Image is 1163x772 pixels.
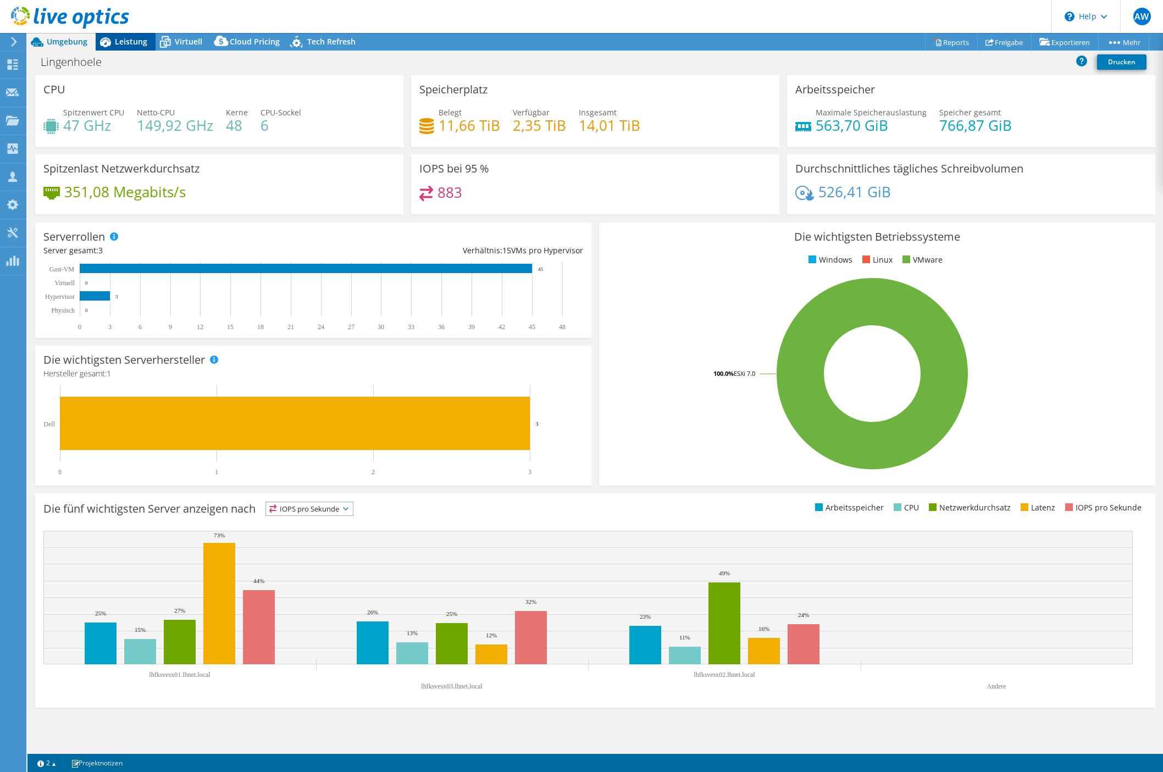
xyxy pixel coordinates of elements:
a: 2 [30,756,64,770]
text: Physisch [51,307,75,314]
span: Belegt [439,107,462,118]
text: 49% [719,570,730,576]
text: 25% [446,610,457,617]
a: Freigabe [977,34,1032,51]
a: Exportieren [1031,34,1099,51]
text: lhfksvesx01.lhnet.local [149,671,211,679]
span: Speicher gesamt [939,107,1001,118]
tspan: 100.0% [713,369,734,377]
li: Latenz [1018,502,1055,514]
text: lhfksvesx02.lhnet.local [694,671,755,679]
text: Gast-VM [49,265,75,273]
text: 0 [85,280,88,286]
text: 30 [378,323,384,331]
text: 39 [468,323,475,331]
text: 24 [318,323,324,331]
h3: Arbeitsspeicher [795,84,875,96]
li: Linux [860,254,893,266]
h3: Die wichtigsten Serverhersteller [43,354,205,366]
span: 15 [502,245,511,256]
text: 25% [95,610,106,617]
li: Arbeitsspeicher [812,502,884,514]
li: Windows [806,254,852,266]
a: Reports [925,34,978,51]
text: 16% [758,625,769,632]
text: 3 [115,294,118,299]
h4: 47 GHz [63,119,124,131]
text: 0 [58,468,62,476]
span: Tech Refresh [307,36,356,47]
text: 45 [538,266,544,272]
text: 42 [499,323,505,331]
text: 15% [135,626,146,633]
span: Cloud Pricing [230,36,280,47]
span: Insgesamt [579,107,617,118]
svg: \n [1065,12,1075,21]
h4: 766,87 GiB [939,119,1012,131]
h4: 6 [261,119,301,131]
text: 9 [169,323,172,331]
span: AW [1133,8,1151,25]
li: CPU [891,502,919,514]
text: 0 [78,323,81,331]
text: Hypervisor [45,293,75,301]
text: 1 [215,468,218,476]
tspan: ESXi 7.0 [734,369,755,377]
li: Netzwerkdurchsatz [926,502,1011,514]
text: 11% [679,634,690,641]
text: Virtuell [54,279,75,287]
h3: IOPS bei 95 % [419,163,489,175]
text: Andere [987,682,1006,690]
span: IOPS pro Sekunde [266,502,353,515]
span: CPU-Sockel [261,107,301,118]
span: Spitzenwert CPU [63,107,124,118]
span: Netto-CPU [137,107,175,118]
text: 73% [214,532,225,538]
text: 24% [798,612,809,618]
span: Verfügbar [513,107,550,118]
text: 48 [559,323,566,331]
h3: Serverrollen [43,231,105,243]
text: 3 [535,420,539,427]
li: VMware [900,254,943,266]
h4: 149,92 GHz [137,119,213,131]
text: 45 [529,323,535,331]
a: Mehr [1098,34,1149,51]
a: Projektnotizen [63,756,130,770]
h4: 351,08 Megabits/s [64,186,186,198]
h3: Spitzenlast Netzwerkdurchsatz [43,163,200,175]
a: Drucken [1097,54,1147,70]
li: IOPS pro Sekunde [1062,502,1142,514]
span: 1 [107,368,111,379]
h4: 2,35 TiB [513,119,566,131]
span: Maximale Speicherauslastung [816,107,927,118]
text: 12% [486,632,497,638]
text: 21 [287,323,294,331]
div: Server gesamt: [43,245,313,257]
h1: Lingenhoele [36,56,119,68]
text: 13% [407,630,418,636]
text: 32% [525,598,536,605]
text: 33 [408,323,414,331]
h4: 526,41 GiB [818,186,891,198]
text: 44% [253,577,264,584]
span: Virtuell [175,36,202,47]
span: Leistung [115,36,147,47]
text: 27% [174,607,185,614]
text: 18 [257,323,264,331]
h4: 883 [437,186,462,198]
h4: 14,01 TiB [579,119,640,131]
text: 36 [438,323,445,331]
text: Dell [43,420,55,428]
h4: Hersteller gesamt: [43,368,583,380]
h4: 48 [226,119,248,131]
text: 27 [348,323,355,331]
div: Verhältnis: VMs pro Hypervisor [313,245,583,257]
text: 0 [85,308,88,313]
text: 23% [640,613,651,620]
text: 3 [528,468,531,476]
span: Umgebung [47,36,87,47]
span: Kerne [226,107,248,118]
h4: 563,70 GiB [816,119,927,131]
h3: Durchschnittliches tägliches Schreibvolumen [795,163,1023,175]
